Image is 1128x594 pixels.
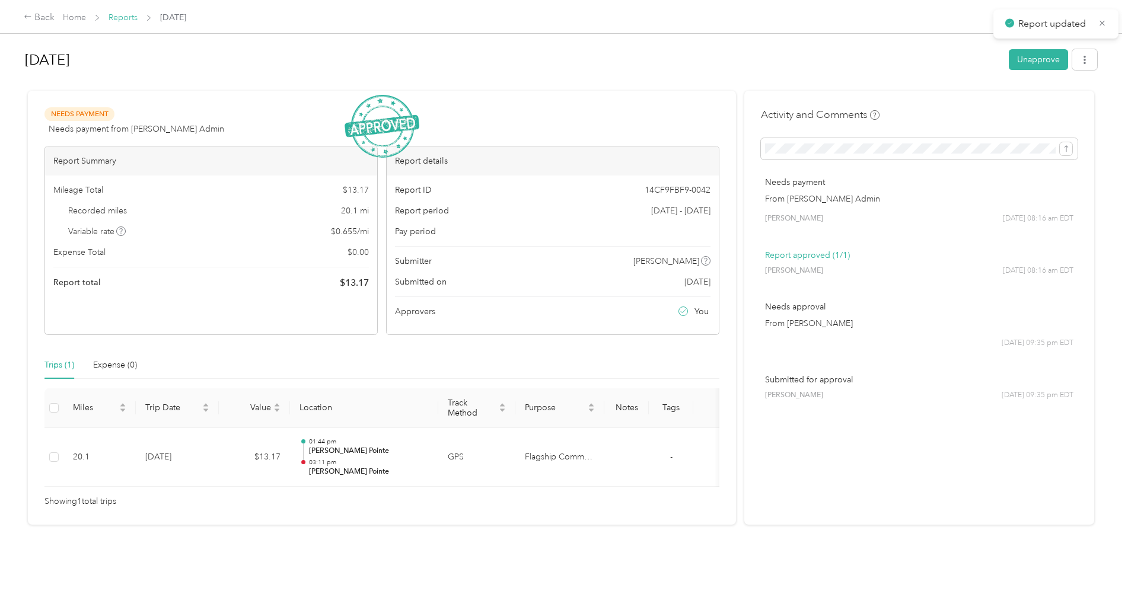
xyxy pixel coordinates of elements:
[119,401,126,408] span: caret-up
[202,407,209,414] span: caret-down
[1009,49,1068,70] button: Unapprove
[438,388,515,428] th: Track Method
[499,401,506,408] span: caret-up
[1002,390,1073,401] span: [DATE] 09:35 pm EDT
[290,388,438,428] th: Location
[331,225,369,238] span: $ 0.655 / mi
[765,373,1073,386] p: Submitted for approval
[44,495,116,508] span: Showing 1 total trips
[341,205,369,217] span: 20.1 mi
[525,403,585,413] span: Purpose
[160,11,186,24] span: [DATE]
[670,452,673,462] span: -
[515,428,604,487] td: Flagship Communities
[395,276,447,288] span: Submitted on
[45,146,377,175] div: Report Summary
[765,176,1073,189] p: Needs payment
[765,301,1073,313] p: Needs approval
[649,388,693,428] th: Tags
[53,184,103,196] span: Mileage Total
[1003,213,1073,224] span: [DATE] 08:16 am EDT
[761,107,880,122] h4: Activity and Comments
[395,184,432,196] span: Report ID
[604,388,649,428] th: Notes
[765,390,823,401] span: [PERSON_NAME]
[228,403,271,413] span: Value
[765,193,1073,205] p: From [PERSON_NAME] Admin
[63,388,136,428] th: Miles
[93,359,137,372] div: Expense (0)
[765,249,1073,261] p: Report approved (1/1)
[219,388,290,428] th: Value
[1002,338,1073,349] span: [DATE] 09:35 pm EDT
[273,407,281,414] span: caret-down
[145,403,200,413] span: Trip Date
[588,401,595,408] span: caret-up
[63,428,136,487] td: 20.1
[395,225,436,238] span: Pay period
[1003,266,1073,276] span: [DATE] 08:16 am EDT
[588,407,595,414] span: caret-down
[1018,17,1089,31] p: Report updated
[309,467,429,477] p: [PERSON_NAME] Pointe
[343,184,369,196] span: $ 13.17
[44,359,74,372] div: Trips (1)
[765,266,823,276] span: [PERSON_NAME]
[109,12,138,23] a: Reports
[633,255,699,267] span: [PERSON_NAME]
[387,146,719,175] div: Report details
[24,11,55,25] div: Back
[694,305,709,318] span: You
[219,428,290,487] td: $13.17
[136,428,219,487] td: [DATE]
[119,407,126,414] span: caret-down
[273,401,281,408] span: caret-up
[438,428,515,487] td: GPS
[684,276,710,288] span: [DATE]
[68,205,127,217] span: Recorded miles
[448,398,496,418] span: Track Method
[645,184,710,196] span: 14CF9FBF9-0042
[309,458,429,467] p: 03:11 pm
[68,225,126,238] span: Variable rate
[309,437,429,446] p: 01:44 pm
[53,276,101,289] span: Report total
[765,317,1073,330] p: From [PERSON_NAME]
[651,205,710,217] span: [DATE] - [DATE]
[499,407,506,414] span: caret-down
[136,388,219,428] th: Trip Date
[340,276,369,290] span: $ 13.17
[1062,528,1128,594] iframe: Everlance-gr Chat Button Frame
[395,205,449,217] span: Report period
[515,388,604,428] th: Purpose
[53,246,106,258] span: Expense Total
[395,305,435,318] span: Approvers
[345,95,419,158] img: ApprovedStamp
[44,107,114,121] span: Needs Payment
[765,213,823,224] span: [PERSON_NAME]
[348,246,369,258] span: $ 0.00
[73,403,117,413] span: Miles
[202,401,209,408] span: caret-up
[309,446,429,456] p: [PERSON_NAME] Pointe
[395,255,432,267] span: Submitter
[63,12,86,23] a: Home
[25,46,1000,74] h1: Aug 2025
[49,123,224,135] span: Needs payment from [PERSON_NAME] Admin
